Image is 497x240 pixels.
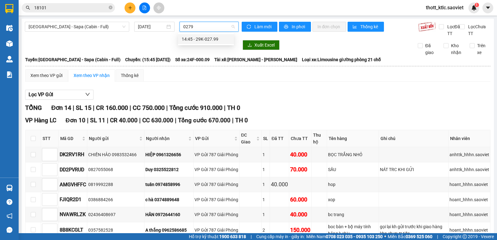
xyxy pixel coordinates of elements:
[232,117,234,124] span: |
[418,22,436,32] img: 9k=
[194,192,239,207] td: VP Gửi 787 Giải Phóng
[145,196,192,203] div: c hà 0374889648
[130,104,131,111] span: |
[7,227,12,233] span: message
[445,23,461,37] span: Lọc Đã TT
[125,56,171,63] span: Chuyến: (15:45 [DATE])
[41,130,59,147] th: STT
[59,162,87,177] td: DD2PVRUD
[449,211,489,218] div: hoant_hhhn.saoviet
[125,2,135,13] button: plus
[449,42,465,56] span: Kho nhận
[379,130,449,147] th: Ghi chú
[29,22,125,31] span: Hà Nội - Sapa (Cabin - Full)
[328,181,378,188] div: hop
[306,233,383,240] span: Miền Nam
[128,6,132,10] span: plus
[290,195,310,204] div: 60.000
[485,5,491,11] span: caret-down
[219,234,246,239] strong: 1900 633 818
[6,56,13,62] img: warehouse-icon
[449,130,490,147] th: Nhân viên
[51,104,71,111] span: Đơn 14
[88,227,143,233] div: 0357582528
[139,2,150,13] button: file-add
[449,196,489,203] div: hoant_hhhn.saoviet
[194,162,239,177] td: VP Gửi 787 Giải Phóng
[482,2,493,13] button: caret-down
[475,3,479,7] sup: 1
[243,40,280,50] button: downloadXuất Excel
[224,104,226,111] span: |
[142,117,173,124] span: CC 630.000
[175,56,210,63] span: Số xe: 24F-000.09
[194,211,238,218] div: VP Gửi 787 Giải Phóng
[110,117,138,124] span: CR 40.000
[289,130,312,147] th: Chưa TT
[262,227,269,233] div: 2
[66,117,85,124] span: Đơn 10
[85,92,90,97] span: down
[254,23,272,30] span: Làm mới
[25,57,121,62] b: Tuyến: [GEOGRAPHIC_DATA] - Sapa (Cabin - Full)
[284,25,289,29] span: printer
[145,227,192,233] div: A thắng 0962586685
[5,4,13,13] img: logo-vxr
[380,166,447,173] div: NÁT TRC KHI GỬI
[189,233,246,240] span: Hỗ trợ kỹ thuật:
[76,104,91,111] span: SL 15
[59,147,87,162] td: DK2RV1RH
[328,223,378,237] div: boc bàn + bộ máy tính hỏng k chịu
[290,165,310,174] div: 70.000
[471,5,477,11] img: icon-new-feature
[178,117,230,124] span: Tổng cước 670.000
[60,226,86,234] div: 8B8KCGLT
[262,151,269,158] div: 1
[25,104,42,111] span: TỔNG
[194,196,238,203] div: VP Gửi 787 Giải Phóng
[93,104,94,111] span: |
[194,151,238,158] div: VP Gửi 787 Giải Phóng
[247,25,252,29] span: sync
[256,233,305,240] span: Cung cấp máy in - giấy in:
[107,117,108,124] span: |
[241,132,255,145] span: ĐC Giao
[262,211,269,218] div: 1
[59,207,87,222] td: NVAWRLZK
[463,234,467,239] span: copyright
[271,180,288,189] div: 40.000
[476,3,478,7] span: 1
[6,185,13,191] img: warehouse-icon
[326,234,383,239] strong: 0708 023 035 - 0935 103 250
[74,72,110,79] div: Xem theo VP nhận
[146,135,187,142] span: Người nhận
[60,151,86,158] div: DK2RV1RH
[60,181,86,188] div: AMGVHFFC
[292,23,306,30] span: In phơi
[59,192,87,207] td: FJIQR2D1
[194,177,239,192] td: VP Gửi 787 Giải Phóng
[262,196,269,203] div: 1
[6,40,13,47] img: warehouse-icon
[26,6,30,10] span: search
[182,36,230,43] div: 14:45 - 29K-027.99
[194,147,239,162] td: VP Gửi 787 Giải Phóng
[437,233,438,240] span: |
[360,23,379,30] span: Thống kê
[169,104,222,111] span: Tổng cước 910.000
[406,234,432,239] strong: 0369 525 060
[145,181,192,188] div: tuân 0974858996
[214,56,297,63] span: Tài xế: [PERSON_NAME] - [PERSON_NAME]
[109,6,112,9] span: close-circle
[227,104,240,111] span: TH 0
[30,72,62,79] div: Xem theo VP gửi
[59,177,87,192] td: AMGVHFFC
[248,43,252,48] span: download
[449,227,489,233] div: hoant_hhhn.saoviet
[145,166,192,173] div: Duy 0325522812
[6,71,13,78] img: solution-icon
[195,135,233,142] span: VP Gửi
[328,151,378,158] div: BỌC TRẮNG NHỎ
[242,22,277,32] button: syncLàm mới
[421,4,468,11] span: thott_ktlc.saoviet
